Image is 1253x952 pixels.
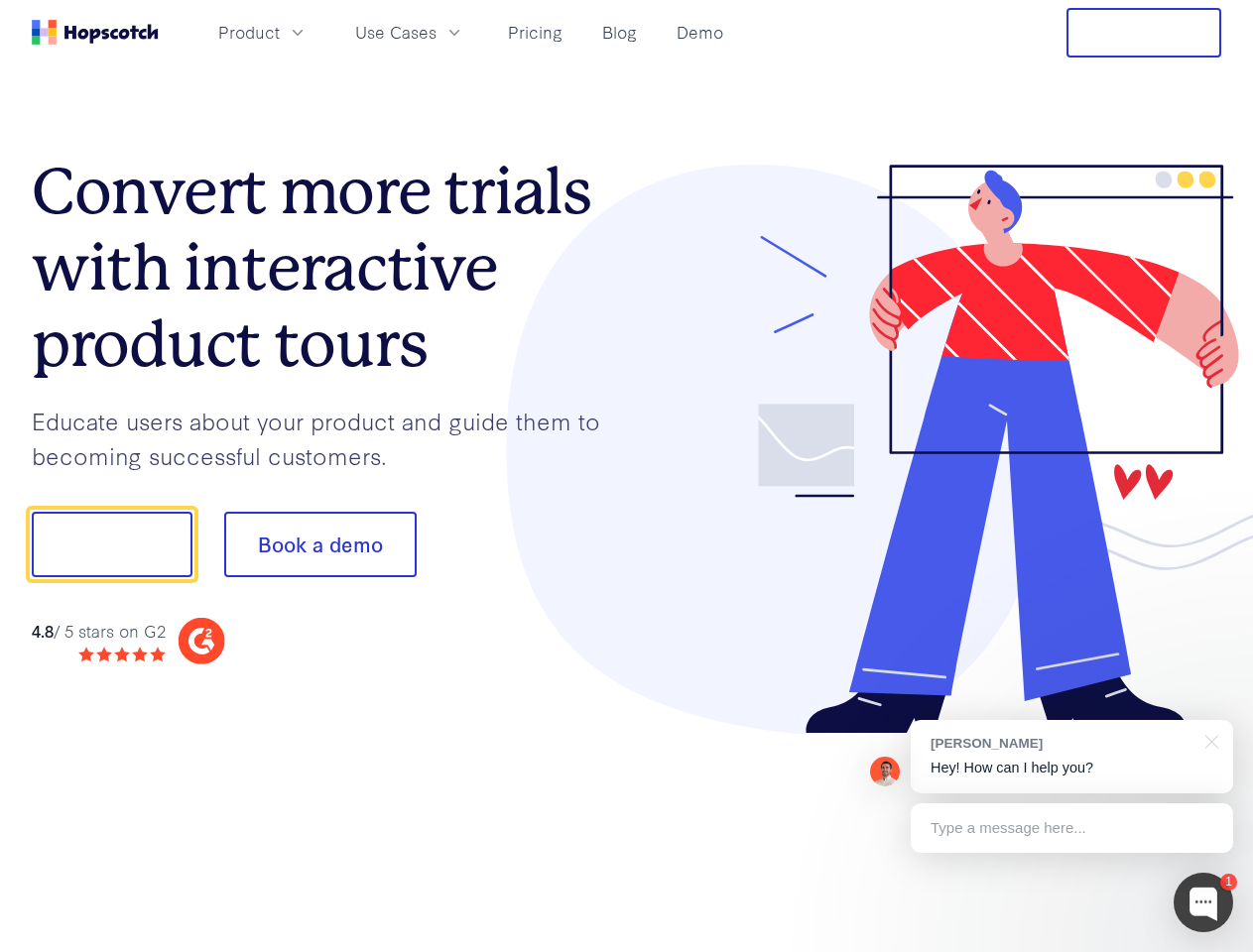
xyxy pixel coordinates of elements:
button: Show me! [32,512,192,577]
a: Pricing [500,16,570,49]
p: Hey! How can I help you? [931,758,1213,778]
button: Book a demo [224,512,417,577]
a: Home [32,20,159,45]
div: 1 [1220,874,1237,891]
div: Type a message here... [911,803,1233,853]
div: [PERSON_NAME] [931,734,1193,753]
button: Free Trial [1066,8,1221,58]
h1: Convert more trials with interactive product tours [32,154,627,382]
img: Mark Spera [870,757,900,786]
span: Product [218,20,280,45]
div: / 5 stars on G2 [32,619,166,644]
a: Demo [669,16,731,49]
strong: 4.8 [32,619,54,642]
button: Product [206,16,319,49]
button: Use Cases [343,16,476,49]
span: Use Cases [355,20,437,45]
p: Educate users about your product and guide them to becoming successful customers. [32,404,627,472]
a: Blog [594,16,645,49]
